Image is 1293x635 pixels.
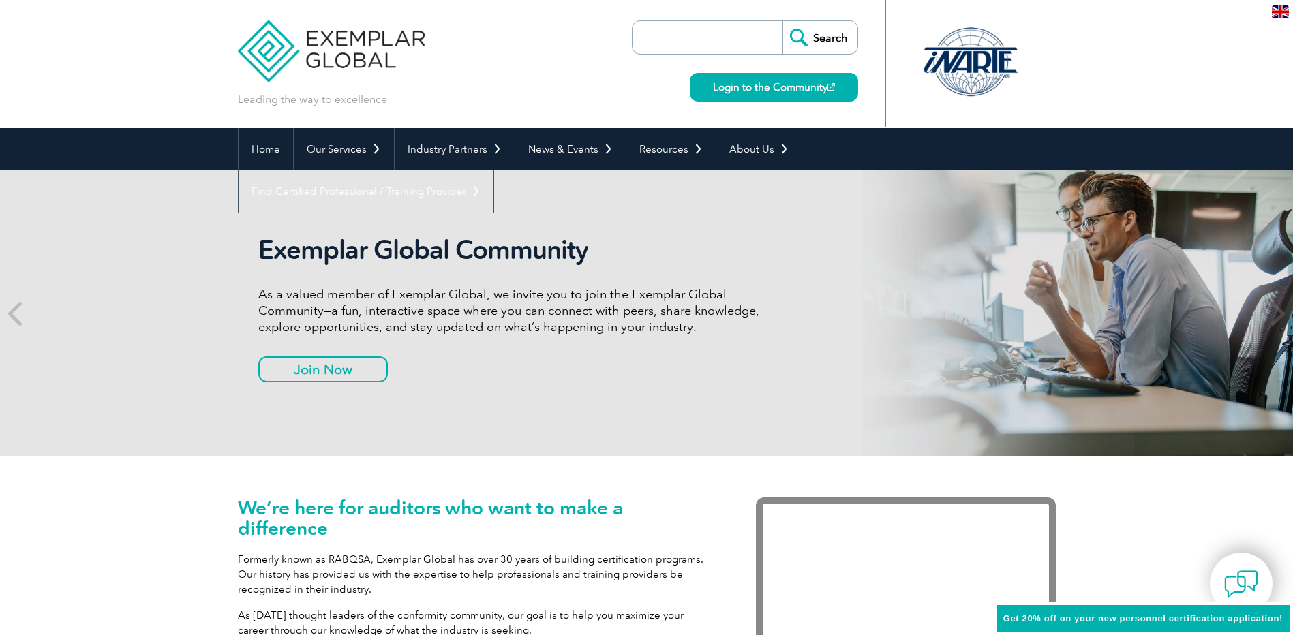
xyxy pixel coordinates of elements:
img: open_square.png [827,83,835,91]
span: Get 20% off on your new personnel certification application! [1003,613,1283,623]
a: Find Certified Professional / Training Provider [239,170,493,213]
input: Search [782,21,857,54]
h1: We’re here for auditors who want to make a difference [238,497,715,538]
a: Resources [626,128,716,170]
h2: Exemplar Global Community [258,234,770,266]
a: Login to the Community [690,73,858,102]
a: About Us [716,128,802,170]
img: en [1272,5,1289,18]
p: Formerly known as RABQSA, Exemplar Global has over 30 years of building certification programs. O... [238,552,715,597]
a: News & Events [515,128,626,170]
a: Home [239,128,293,170]
p: Leading the way to excellence [238,92,387,107]
a: Our Services [294,128,394,170]
p: As a valued member of Exemplar Global, we invite you to join the Exemplar Global Community—a fun,... [258,286,770,335]
img: contact-chat.png [1224,567,1258,601]
a: Industry Partners [395,128,515,170]
a: Join Now [258,356,388,382]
